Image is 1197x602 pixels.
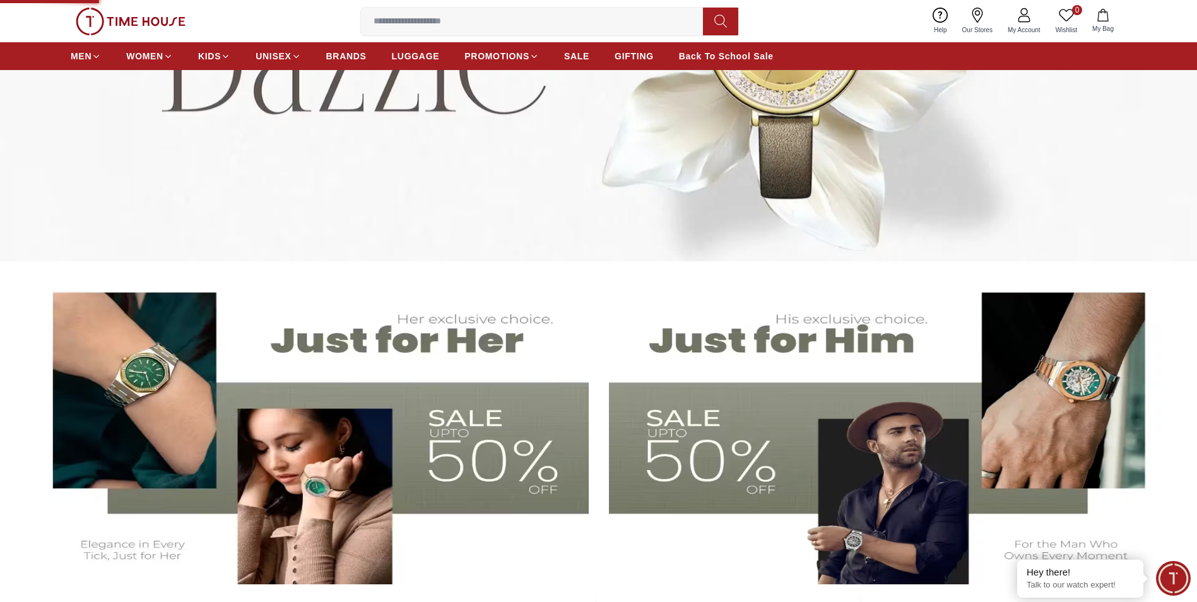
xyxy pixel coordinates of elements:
[929,25,952,35] span: Help
[198,50,221,62] span: KIDS
[679,50,774,62] span: Back To School Sale
[392,50,440,62] span: LUGGAGE
[126,45,173,68] a: WOMEN
[1051,25,1082,35] span: Wishlist
[615,50,654,62] span: GIFTING
[464,45,539,68] a: PROMOTIONS
[326,45,367,68] a: BRANDS
[464,50,529,62] span: PROMOTIONS
[1087,24,1119,33] span: My Bag
[679,45,774,68] a: Back To School Sale
[256,50,291,62] span: UNISEX
[30,274,589,584] img: Women's Watches Banner
[198,45,230,68] a: KIDS
[326,50,367,62] span: BRANDS
[564,50,589,62] span: SALE
[71,50,91,62] span: MEN
[1072,5,1082,15] span: 0
[955,5,1000,37] a: Our Stores
[1048,5,1085,37] a: 0Wishlist
[615,45,654,68] a: GIFTING
[71,45,101,68] a: MEN
[1085,6,1121,36] button: My Bag
[1003,25,1046,35] span: My Account
[1027,580,1134,591] p: Talk to our watch expert!
[926,5,955,37] a: Help
[392,45,440,68] a: LUGGAGE
[564,45,589,68] a: SALE
[1156,561,1191,596] div: Chat Widget
[76,8,186,35] img: ...
[609,274,1167,584] img: Men's Watches Banner
[1027,566,1134,579] div: Hey there!
[256,45,300,68] a: UNISEX
[957,25,998,35] span: Our Stores
[126,50,163,62] span: WOMEN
